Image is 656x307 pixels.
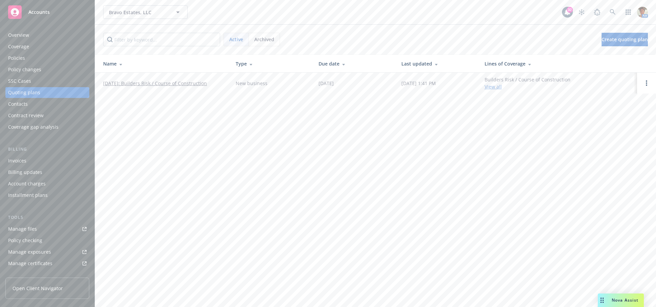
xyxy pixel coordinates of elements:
[8,64,41,75] div: Policy changes
[8,110,44,121] div: Contract review
[28,9,50,15] span: Accounts
[5,224,89,234] a: Manage files
[8,76,31,86] div: SSC Cases
[5,235,89,246] a: Policy checking
[236,60,308,67] div: Type
[8,270,42,280] div: Manage claims
[567,7,573,13] div: 32
[637,7,648,18] img: photo
[8,99,28,109] div: Contacts
[5,122,89,132] a: Coverage gap analysis
[103,80,207,87] a: [DATE]: Builders Risk / Course of Construction
[606,5,619,19] a: Search
[8,87,40,98] div: Quoting plans
[5,155,89,166] a: Invoices
[5,53,89,63] a: Policies
[5,41,89,52] a: Coverage
[236,80,267,87] div: New business
[5,247,89,257] a: Manage exposures
[5,30,89,41] a: Overview
[8,53,25,63] div: Policies
[5,64,89,75] a: Policy changes
[5,3,89,22] a: Accounts
[8,155,26,166] div: Invoices
[5,258,89,269] a: Manage certificates
[319,60,391,67] div: Due date
[8,190,48,201] div: Installment plans
[8,258,52,269] div: Manage certificates
[485,83,502,90] a: View all
[8,235,42,246] div: Policy checking
[5,214,89,221] div: Tools
[401,80,436,87] div: [DATE] 1:41 PM
[8,224,37,234] div: Manage files
[5,76,89,86] a: SSC Cases
[5,178,89,189] a: Account charges
[590,5,604,19] a: Report a Bug
[602,36,648,43] span: Create quoting plan
[5,190,89,201] a: Installment plans
[5,99,89,109] a: Contacts
[401,60,473,67] div: Last updated
[8,178,46,189] div: Account charges
[103,60,225,67] div: Name
[5,110,89,121] a: Contract review
[485,60,632,67] div: Lines of Coverage
[229,36,243,43] span: Active
[319,80,334,87] div: [DATE]
[8,122,58,132] div: Coverage gap analysis
[5,87,89,98] a: Quoting plans
[5,270,89,280] a: Manage claims
[612,297,638,303] span: Nova Assist
[598,293,606,307] div: Drag to move
[109,9,167,16] span: Bravo Estates, LLC
[8,247,51,257] div: Manage exposures
[622,5,635,19] a: Switch app
[13,285,63,292] span: Open Client Navigator
[103,5,188,19] button: Bravo Estates, LLC
[103,33,220,46] input: Filter by keyword...
[5,146,89,153] div: Billing
[254,36,274,43] span: Archived
[8,30,29,41] div: Overview
[8,41,29,52] div: Coverage
[642,79,651,87] a: Open options
[485,76,570,90] div: Builders Risk / Course of Construction
[602,33,648,46] a: Create quoting plan
[8,167,42,178] div: Billing updates
[5,167,89,178] a: Billing updates
[598,293,644,307] button: Nova Assist
[575,5,588,19] a: Stop snowing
